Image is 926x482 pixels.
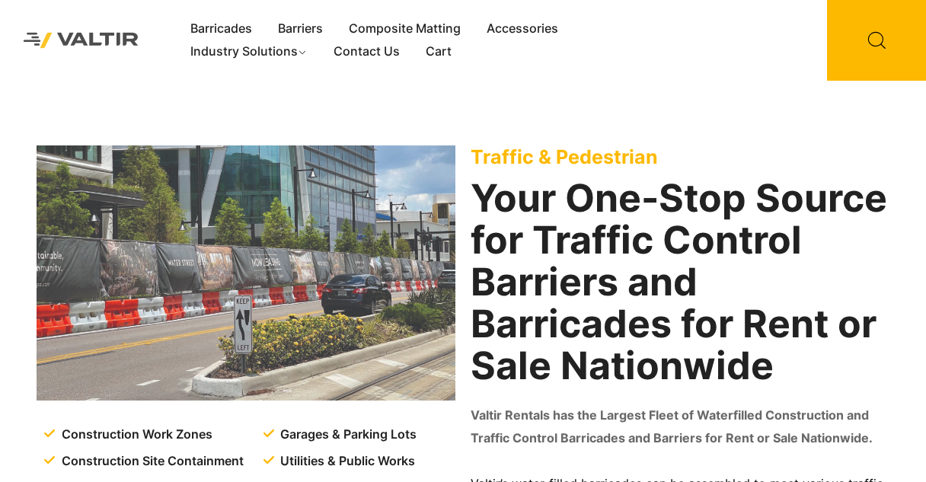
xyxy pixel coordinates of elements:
span: Construction Site Containment [58,450,244,473]
a: Composite Matting [336,18,474,40]
p: Traffic & Pedestrian [471,145,889,168]
p: Valtir Rentals has the Largest Fleet of Waterfilled Construction and Traffic Control Barricades a... [471,404,889,450]
a: Industry Solutions [177,40,321,63]
span: Construction Work Zones [58,423,212,446]
a: Contact Us [321,40,413,63]
a: Barriers [265,18,336,40]
a: Cart [413,40,465,63]
span: Utilities & Public Works [276,450,415,473]
img: Valtir Rentals [11,21,151,60]
a: Accessories [474,18,571,40]
span: Garages & Parking Lots [276,423,417,446]
a: Barricades [177,18,265,40]
h2: Your One-Stop Source for Traffic Control Barriers and Barricades for Rent or Sale Nationwide [471,177,889,387]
